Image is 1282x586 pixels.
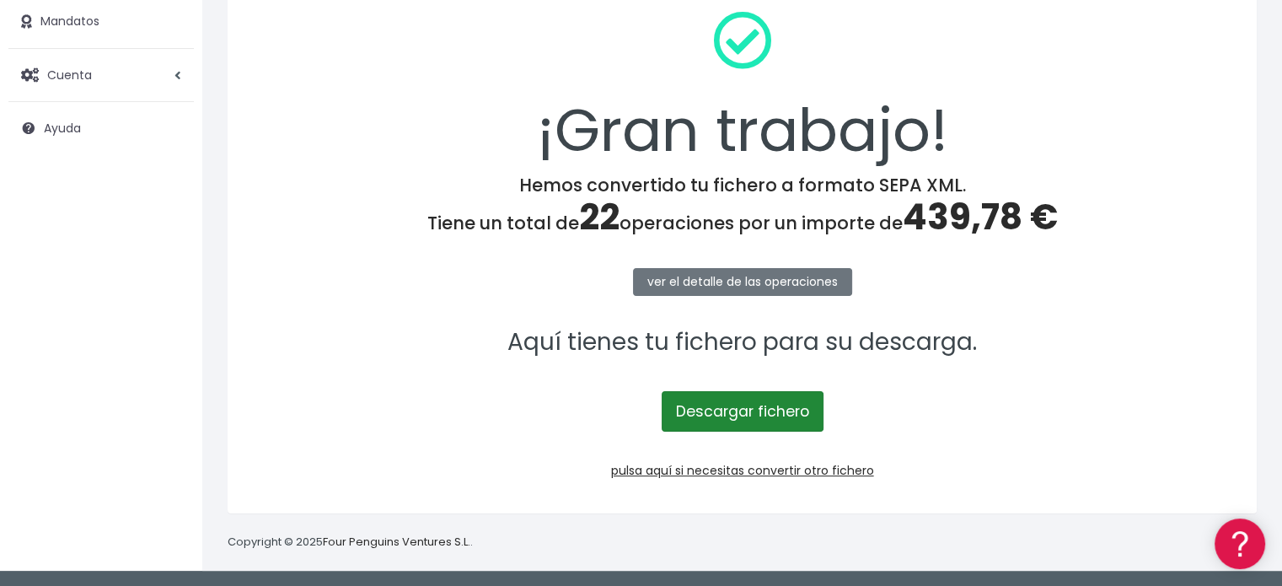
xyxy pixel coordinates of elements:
[47,66,92,83] span: Cuenta
[662,391,823,432] a: Descargar fichero
[903,192,1058,242] span: 439,78 €
[249,324,1235,362] p: Aquí tienes tu fichero para su descarga.
[8,4,194,40] a: Mandatos
[249,175,1235,239] h4: Hemos convertido tu fichero a formato SEPA XML. Tiene un total de operaciones por un importe de
[228,534,473,551] p: Copyright © 2025 .
[633,268,852,296] a: ver el detalle de las operaciones
[44,120,81,137] span: Ayuda
[8,57,194,93] a: Cuenta
[611,462,874,479] a: pulsa aquí si necesitas convertir otro fichero
[8,110,194,146] a: Ayuda
[579,192,620,242] span: 22
[323,534,470,550] a: Four Penguins Ventures S.L.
